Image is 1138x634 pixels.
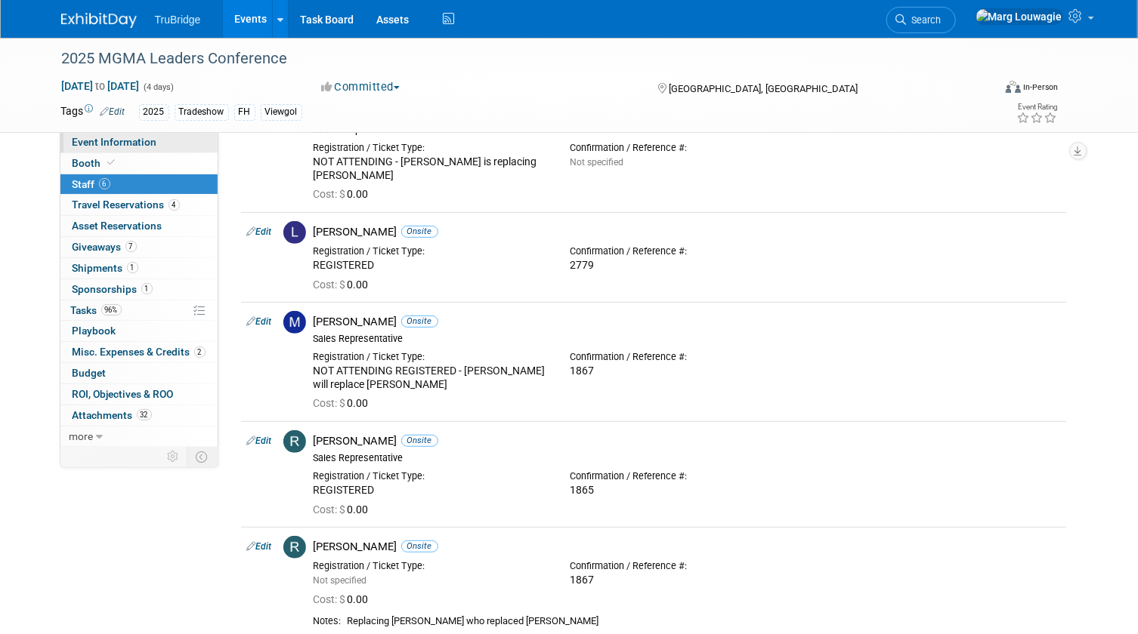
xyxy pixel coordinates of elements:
span: 0.00 [314,593,375,605]
span: 0.00 [314,503,375,516]
span: 32 [137,409,152,420]
a: Giveaways7 [60,237,218,257]
div: Event Rating [1017,103,1058,111]
span: TruBridge [155,14,201,26]
div: 1867 [570,365,803,378]
span: to [94,80,108,92]
a: Edit [247,316,272,327]
div: Confirmation / Reference #: [570,560,803,572]
div: Registration / Ticket Type: [314,470,547,482]
span: Playbook [73,325,116,337]
img: ExhibitDay [61,13,137,28]
div: Registration / Ticket Type: [314,245,547,257]
span: 0.00 [314,188,375,200]
span: Onsite [401,315,438,327]
span: 0.00 [314,279,375,291]
td: Tags [61,103,125,121]
a: Sponsorships1 [60,279,218,300]
td: Toggle Event Tabs [187,447,218,466]
div: NOT ATTENDING - [PERSON_NAME] is replacing [PERSON_NAME] [314,155,547,183]
div: In-Person [1023,82,1059,93]
button: Committed [316,79,406,95]
div: FH [234,104,255,120]
span: Search [907,14,942,26]
span: Giveaways [73,241,137,253]
a: Edit [247,435,272,446]
a: Budget [60,363,218,383]
a: more [60,426,218,447]
span: Onsite [401,435,438,446]
div: Sales Representative [314,452,1060,464]
div: REGISTERED [314,259,547,272]
span: ROI, Objectives & ROO [73,388,174,400]
span: Cost: $ [314,397,348,409]
span: Shipments [73,262,138,274]
span: [DATE] [DATE] [61,79,141,93]
span: Travel Reservations [73,199,180,211]
span: Tasks [71,304,122,316]
span: Onsite [401,540,438,552]
a: Attachments32 [60,405,218,426]
span: more [70,430,94,442]
div: Tradeshow [175,104,229,120]
span: Not specified [570,157,623,168]
div: Event Format [911,78,1059,101]
a: Playbook [60,321,218,341]
div: Registration / Ticket Type: [314,142,547,154]
i: Booth reservation complete [108,158,116,167]
a: Travel Reservations4 [60,195,218,215]
img: Format-Inperson.png [1006,81,1021,93]
img: R.jpg [283,536,306,559]
div: 2025 [139,104,169,120]
a: Edit [247,226,272,237]
span: Staff [73,178,110,190]
img: M.jpg [283,311,306,334]
a: ROI, Objectives & ROO [60,384,218,405]
div: 2779 [570,259,803,272]
a: Search [886,7,956,33]
div: Confirmation / Reference #: [570,142,803,154]
span: Cost: $ [314,503,348,516]
span: [GEOGRAPHIC_DATA], [GEOGRAPHIC_DATA] [669,83,858,94]
a: Event Information [60,132,218,152]
td: Personalize Event Tab Strip [161,447,187,466]
a: Tasks96% [60,300,218,321]
div: Notes: [314,615,342,627]
img: L.jpg [283,221,306,244]
span: Not specified [314,575,367,586]
span: 4 [169,199,180,211]
span: (4 days) [143,82,175,92]
a: Staff6 [60,174,218,195]
span: Cost: $ [314,279,348,291]
div: 1867 [570,574,803,587]
a: Booth [60,153,218,174]
div: Confirmation / Reference #: [570,351,803,363]
div: REGISTERED [314,484,547,497]
div: Replacing [PERSON_NAME] who replaced [PERSON_NAME] [348,615,1060,628]
div: Registration / Ticket Type: [314,351,547,363]
div: [PERSON_NAME] [314,540,1060,554]
span: Misc. Expenses & Credits [73,346,206,358]
span: Asset Reservations [73,220,162,232]
span: Cost: $ [314,188,348,200]
span: 1 [127,262,138,273]
div: Sales Representative [314,333,1060,345]
div: Registration / Ticket Type: [314,560,547,572]
span: 1 [141,283,153,294]
span: Attachments [73,409,152,421]
span: Booth [73,157,119,169]
a: Edit [101,106,125,117]
div: [PERSON_NAME] [314,434,1060,448]
div: Confirmation / Reference #: [570,470,803,482]
span: Onsite [401,226,438,237]
a: Misc. Expenses & Credits2 [60,342,218,362]
span: 0.00 [314,397,375,409]
span: Cost: $ [314,593,348,605]
span: 7 [125,241,137,252]
div: Viewgol [261,104,302,120]
span: Sponsorships [73,283,153,295]
span: Event Information [73,136,157,148]
span: 6 [99,178,110,189]
div: Confirmation / Reference #: [570,245,803,257]
a: Shipments1 [60,258,218,279]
